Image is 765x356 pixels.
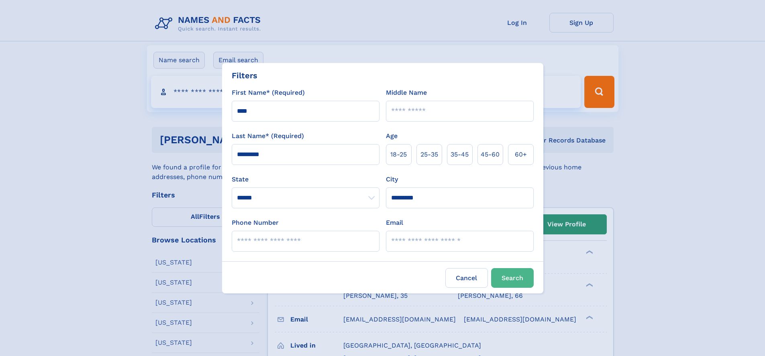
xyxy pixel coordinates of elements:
[481,150,500,159] span: 45‑60
[451,150,469,159] span: 35‑45
[390,150,407,159] span: 18‑25
[386,131,398,141] label: Age
[232,131,304,141] label: Last Name* (Required)
[491,268,534,288] button: Search
[386,88,427,98] label: Middle Name
[232,69,257,81] div: Filters
[420,150,438,159] span: 25‑35
[386,218,403,228] label: Email
[386,175,398,184] label: City
[232,218,279,228] label: Phone Number
[232,88,305,98] label: First Name* (Required)
[232,175,379,184] label: State
[445,268,488,288] label: Cancel
[515,150,527,159] span: 60+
